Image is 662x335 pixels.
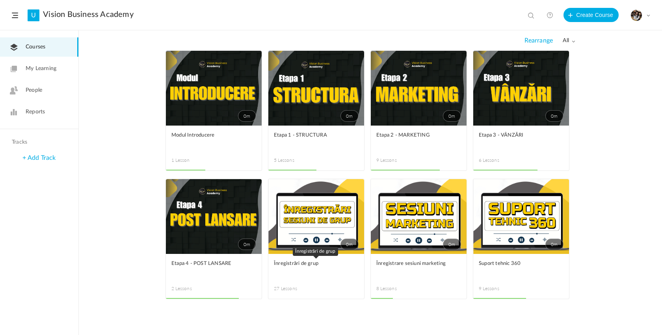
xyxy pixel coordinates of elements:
[166,51,262,126] a: 0m
[473,51,569,126] a: 0m
[171,259,256,277] a: Etapa 4 - POST LANSARE
[274,131,359,149] a: Etapa 1 - STRUCTURA
[479,157,521,164] span: 6 Lessons
[274,259,347,268] span: Înregistrări de grup
[631,10,642,21] img: tempimagehs7pti.png
[43,10,134,19] a: Vision Business Academy
[473,179,569,254] a: 0m
[268,51,364,126] a: 0m
[376,131,449,140] span: Etapa 2 - MARKETING
[166,179,262,254] a: 0m
[479,259,563,277] a: Suport tehnic 360
[274,285,316,292] span: 27 Lessons
[28,9,39,21] a: U
[376,157,419,164] span: 9 Lessons
[340,239,359,250] span: 0m
[171,259,244,268] span: Etapa 4 - POST LANSARE
[376,131,461,149] a: Etapa 2 - MARKETING
[171,131,256,149] a: Modul Introducere
[26,86,42,94] span: People
[238,110,256,122] span: 0m
[26,65,56,73] span: My Learning
[26,43,45,51] span: Courses
[443,110,461,122] span: 0m
[545,110,563,122] span: 0m
[171,131,244,140] span: Modul Introducere
[563,8,619,22] button: Create Course
[274,157,316,164] span: 5 Lessons
[524,37,553,44] span: Rearrange
[340,110,359,122] span: 0m
[563,37,575,44] span: all
[479,131,563,149] a: Etapa 3 - VÂNZĂRI
[274,259,359,277] a: Înregistrări de grup
[171,157,214,164] span: 1 Lesson
[26,108,45,116] span: Reports
[479,259,552,268] span: Suport tehnic 360
[371,51,467,126] a: 0m
[274,131,347,140] span: Etapa 1 - STRUCTURA
[22,155,56,161] a: + Add Track
[443,239,461,250] span: 0m
[238,239,256,250] span: 0m
[376,285,419,292] span: 8 Lessons
[268,179,364,254] a: 0m
[479,285,521,292] span: 9 Lessons
[376,259,449,268] span: Înregistrare sesiuni marketing
[376,259,461,277] a: Înregistrare sesiuni marketing
[479,131,552,140] span: Etapa 3 - VÂNZĂRI
[171,285,214,292] span: 2 Lessons
[545,239,563,250] span: 0m
[371,179,467,254] a: 0m
[12,139,65,146] h4: Tracks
